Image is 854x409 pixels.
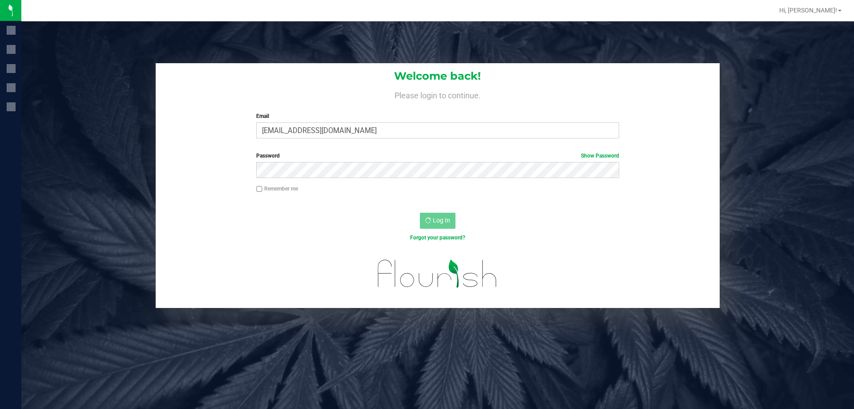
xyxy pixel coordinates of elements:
[420,213,455,229] button: Log In
[156,89,720,100] h4: Please login to continue.
[433,217,450,224] span: Log In
[581,153,619,159] a: Show Password
[410,235,465,241] a: Forgot your password?
[156,70,720,82] h1: Welcome back!
[256,112,619,120] label: Email
[779,7,837,14] span: Hi, [PERSON_NAME]!
[256,186,262,192] input: Remember me
[367,251,508,296] img: flourish_logo.svg
[256,153,280,159] span: Password
[256,185,298,193] label: Remember me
